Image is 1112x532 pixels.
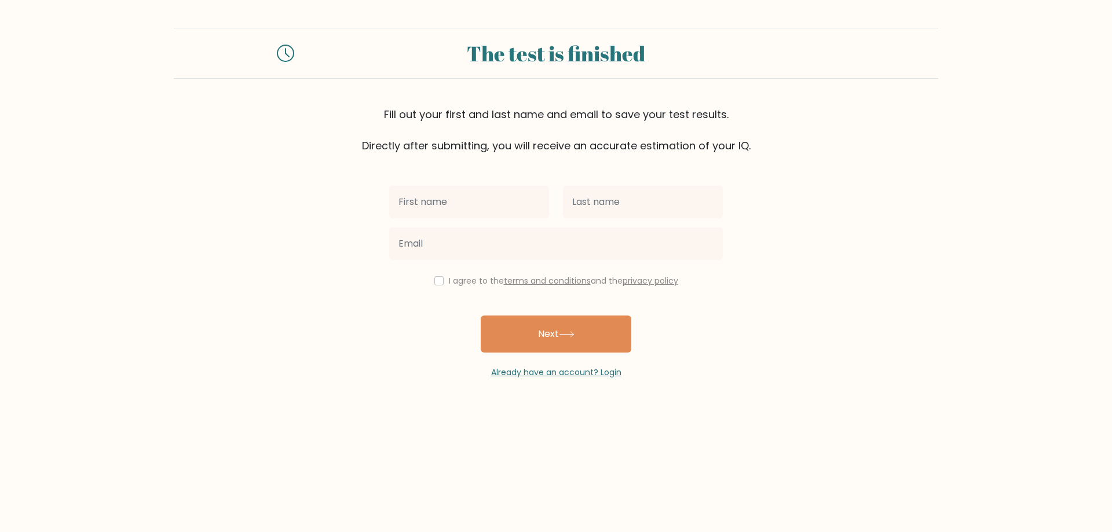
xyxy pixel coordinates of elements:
[174,107,938,153] div: Fill out your first and last name and email to save your test results. Directly after submitting,...
[504,275,591,287] a: terms and conditions
[449,275,678,287] label: I agree to the and the
[308,38,804,69] div: The test is finished
[491,366,621,378] a: Already have an account? Login
[481,315,631,353] button: Next
[563,186,723,218] input: Last name
[623,275,678,287] a: privacy policy
[389,186,549,218] input: First name
[389,228,723,260] input: Email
